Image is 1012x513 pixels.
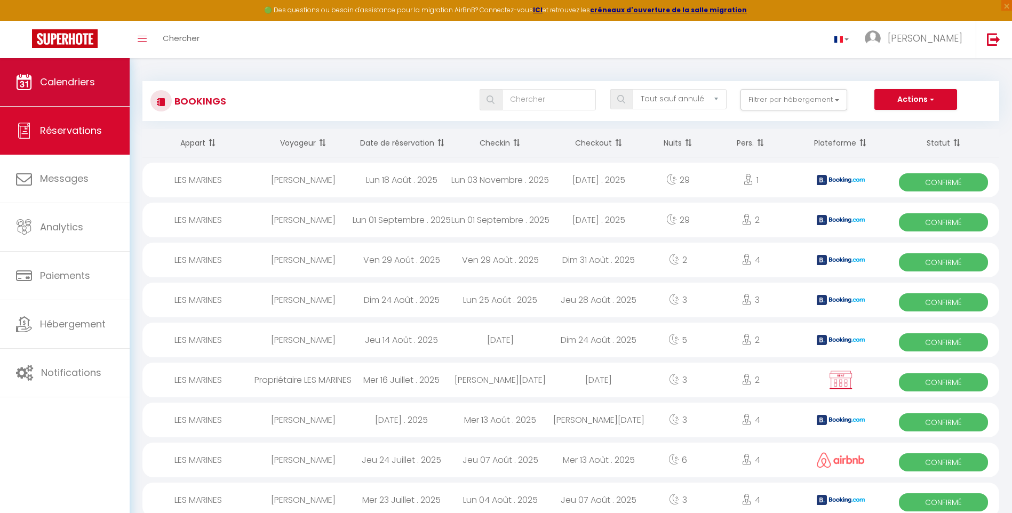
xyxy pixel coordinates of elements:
[40,220,83,234] span: Analytics
[142,129,254,157] th: Sort by rentals
[40,269,90,282] span: Paiements
[708,129,794,157] th: Sort by people
[794,129,888,157] th: Sort by channel
[352,129,451,157] th: Sort by booking date
[40,75,95,89] span: Calendriers
[41,366,101,379] span: Notifications
[549,129,648,157] th: Sort by checkout
[163,33,200,44] span: Chercher
[40,124,102,137] span: Réservations
[32,29,98,48] img: Super Booking
[888,129,999,157] th: Sort by status
[590,5,747,14] a: créneaux d'ouverture de la salle migration
[9,4,41,36] button: Ouvrir le widget de chat LiveChat
[40,172,89,185] span: Messages
[254,129,353,157] th: Sort by guest
[888,31,962,45] span: [PERSON_NAME]
[155,21,208,58] a: Chercher
[451,129,549,157] th: Sort by checkin
[874,89,957,110] button: Actions
[172,89,226,113] h3: Bookings
[740,89,847,110] button: Filtrer par hébergement
[40,317,106,331] span: Hébergement
[502,89,596,110] input: Chercher
[987,33,1000,46] img: logout
[865,30,881,46] img: ...
[648,129,708,157] th: Sort by nights
[533,5,543,14] a: ICI
[857,21,976,58] a: ... [PERSON_NAME]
